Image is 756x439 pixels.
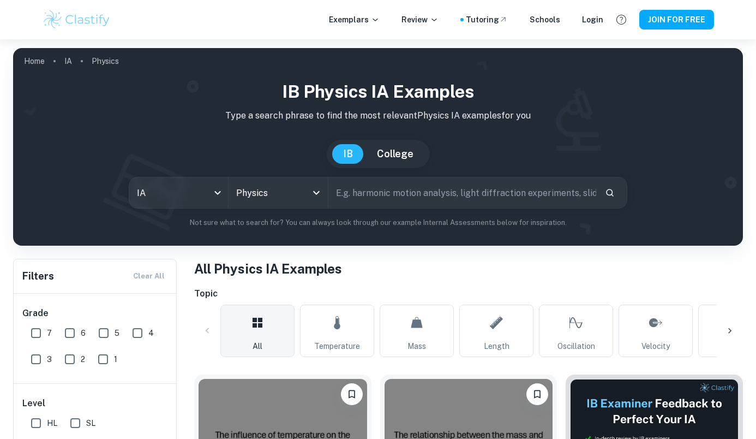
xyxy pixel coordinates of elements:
[92,55,119,67] p: Physics
[64,54,72,69] a: IA
[314,340,360,352] span: Temperature
[253,340,262,352] span: All
[194,287,743,300] h6: Topic
[612,10,631,29] button: Help and Feedback
[24,54,45,69] a: Home
[22,217,734,228] p: Not sure what to search for? You can always look through our example Internal Assessments below f...
[22,109,734,122] p: Type a search phrase to find the most relevant Physics IA examples for you
[639,10,714,29] button: JOIN FOR FREE
[47,353,52,365] span: 3
[81,327,86,339] span: 6
[484,340,509,352] span: Length
[114,353,117,365] span: 1
[341,383,363,405] button: Please log in to bookmark exemplars
[582,14,603,26] a: Login
[328,177,596,208] input: E.g. harmonic motion analysis, light diffraction experiments, sliding objects down a ramp...
[601,183,619,202] button: Search
[530,14,560,26] a: Schools
[47,417,57,429] span: HL
[366,144,424,164] button: College
[557,340,595,352] span: Oscillation
[309,185,324,200] button: Open
[81,353,85,365] span: 2
[13,48,743,246] img: profile cover
[86,417,95,429] span: SL
[22,307,169,320] h6: Grade
[47,327,52,339] span: 7
[329,14,380,26] p: Exemplars
[466,14,508,26] a: Tutoring
[129,177,228,208] div: IA
[148,327,154,339] span: 4
[332,144,364,164] button: IB
[641,340,670,352] span: Velocity
[42,9,111,31] img: Clastify logo
[115,327,119,339] span: 5
[22,79,734,105] h1: IB Physics IA examples
[22,397,169,410] h6: Level
[526,383,548,405] button: Please log in to bookmark exemplars
[407,340,426,352] span: Mass
[22,269,54,284] h6: Filters
[401,14,439,26] p: Review
[194,259,743,278] h1: All Physics IA Examples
